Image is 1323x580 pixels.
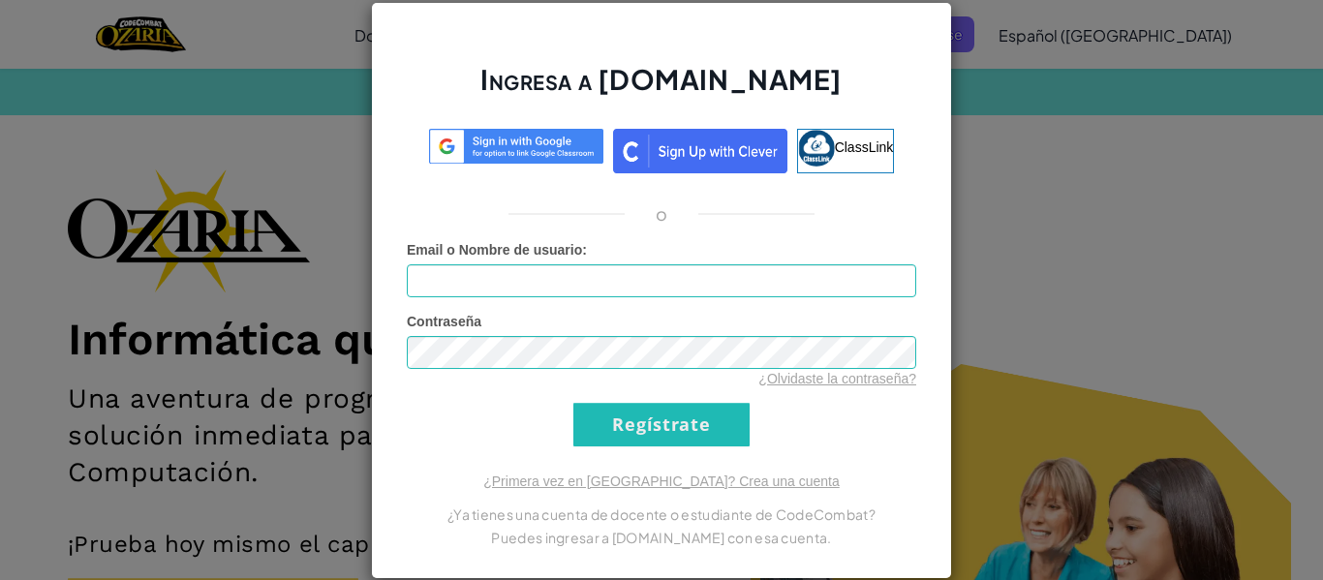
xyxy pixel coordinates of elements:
[573,403,750,446] input: Regístrate
[407,314,481,329] span: Contraseña
[407,526,916,549] p: Puedes ingresar a [DOMAIN_NAME] con esa cuenta.
[407,242,582,258] span: Email o Nombre de usuario
[407,240,587,259] label: :
[429,129,603,165] img: log-in-google-sso.svg
[758,371,916,386] a: ¿Olvidaste la contraseña?
[798,130,835,167] img: classlink-logo-small.png
[407,61,916,117] h2: Ingresa a [DOMAIN_NAME]
[613,129,787,173] img: clever_sso_button@2x.png
[407,503,916,526] p: ¿Ya tienes una cuenta de docente o estudiante de CodeCombat?
[656,202,667,226] p: o
[835,138,894,154] span: ClassLink
[483,473,840,489] a: ¿Primera vez en [GEOGRAPHIC_DATA]? Crea una cuenta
